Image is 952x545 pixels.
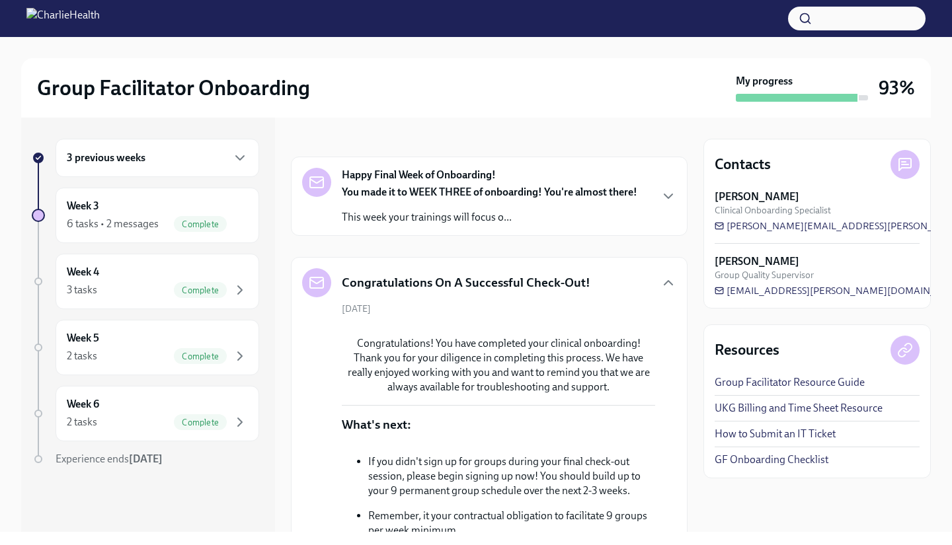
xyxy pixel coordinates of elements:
[26,8,100,29] img: CharlieHealth
[32,188,259,243] a: Week 36 tasks • 2 messagesComplete
[715,340,779,360] h4: Resources
[67,415,97,429] div: 2 tasks
[67,151,145,165] h6: 3 previous weeks
[342,168,496,182] strong: Happy Final Week of Onboarding!
[342,274,590,291] h5: Congratulations On A Successful Check-Out!
[32,320,259,375] a: Week 52 tasksComplete
[56,139,259,177] div: 3 previous weeks
[174,285,227,295] span: Complete
[174,418,227,427] span: Complete
[715,190,799,204] strong: [PERSON_NAME]
[67,283,97,297] div: 3 tasks
[174,219,227,229] span: Complete
[174,351,227,361] span: Complete
[368,454,655,498] p: If you didn't sign up for groups during your final check-out session, please begin signing up now...
[879,76,915,100] h3: 93%
[37,75,310,101] h2: Group Facilitator Onboarding
[715,269,814,281] span: Group Quality Supervisor
[342,210,637,225] p: This week your trainings will focus o...
[736,74,793,89] strong: My progress
[715,254,799,269] strong: [PERSON_NAME]
[715,155,771,174] h4: Contacts
[67,265,99,279] h6: Week 4
[67,217,159,231] div: 6 tasks • 2 messages
[67,397,99,412] h6: Week 6
[67,349,97,363] div: 2 tasks
[342,336,655,394] p: Congratulations! You have completed your clinical onboarding! Thank you for your diligence in com...
[67,331,99,345] h6: Week 5
[342,416,411,433] p: What's next:
[32,386,259,441] a: Week 62 tasksComplete
[129,453,163,465] strong: [DATE]
[67,199,99,213] h6: Week 3
[715,453,828,467] a: GF Onboarding Checklist
[715,427,836,441] a: How to Submit an IT Ticket
[715,375,865,390] a: Group Facilitator Resource Guide
[715,401,883,416] a: UKG Billing and Time Sheet Resource
[368,509,655,538] p: Remember, it your contractual obligation to facilitate 9 groups per week minimum.
[56,453,163,465] span: Experience ends
[32,254,259,309] a: Week 43 tasksComplete
[715,204,831,217] span: Clinical Onboarding Specialist
[342,186,637,198] strong: You made it to WEEK THREE of onboarding! You're almost there!
[342,303,371,315] span: [DATE]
